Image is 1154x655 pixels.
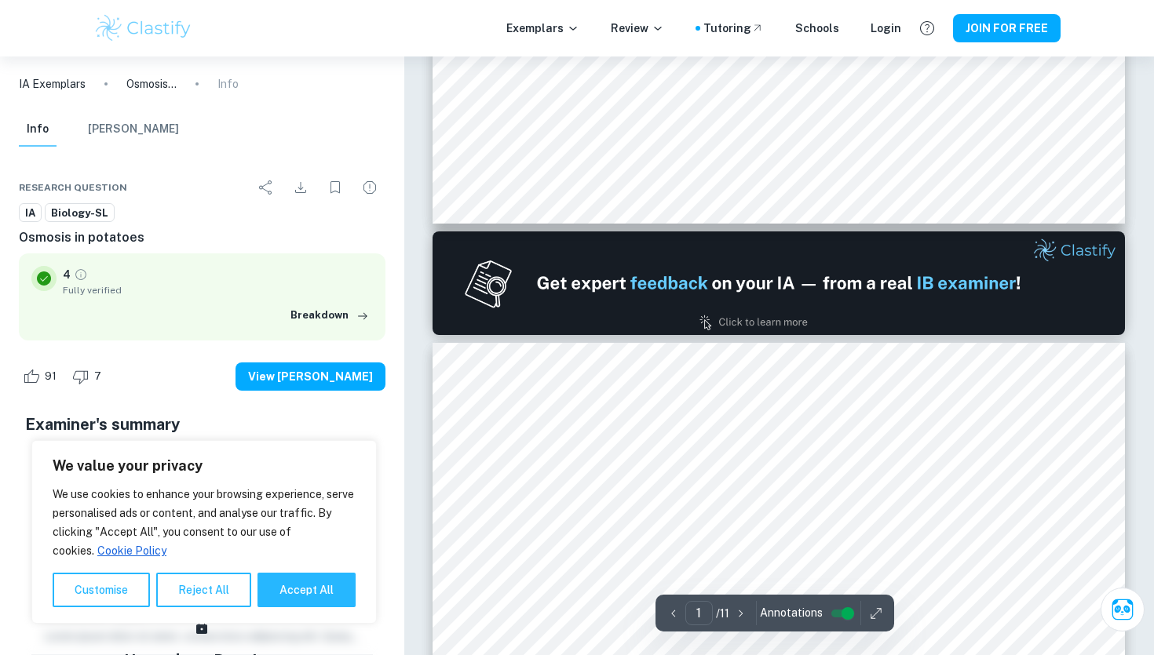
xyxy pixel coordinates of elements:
a: Cookie Policy [97,544,167,558]
a: Biology-SL [45,203,115,223]
img: Ad [433,231,1125,335]
button: Ask Clai [1101,588,1145,631]
span: 7 [86,369,110,384]
a: IA Exemplars [19,75,86,93]
p: Exemplars [506,20,579,37]
a: IA [19,203,42,223]
div: Like [19,364,65,389]
button: Customise [53,573,150,607]
span: Annotations [760,605,823,621]
button: [PERSON_NAME] [88,112,179,147]
span: Biology-SL [46,206,114,221]
a: Grade fully verified [74,267,88,282]
div: We value your privacy [31,440,377,624]
p: We use cookies to enhance your browsing experience, serve personalised ads or content, and analys... [53,485,356,560]
div: Report issue [354,172,385,203]
button: Breakdown [287,304,373,327]
a: Schools [795,20,839,37]
button: Info [19,112,57,147]
div: Bookmark [320,172,351,203]
span: 91 [36,369,65,384]
button: Accept All [257,573,356,607]
p: We value your privacy [53,457,356,475]
h6: Osmosis in potatoes [19,228,385,247]
button: Help and Feedback [914,15,940,42]
img: Clastify logo [93,13,193,44]
div: Dislike [68,364,110,389]
a: Login [871,20,901,37]
p: Info [217,75,239,93]
div: Share [250,172,282,203]
p: / 11 [716,605,729,622]
span: IA [20,206,41,221]
a: Tutoring [703,20,764,37]
button: View [PERSON_NAME] [236,362,385,391]
div: Download [285,172,316,203]
span: Research question [19,180,127,195]
button: JOIN FOR FREE [953,14,1061,42]
p: Review [611,20,664,37]
p: Osmosis in potatoes [126,75,177,93]
h5: Examiner's summary [25,413,379,436]
p: 4 [63,266,71,283]
span: Fully verified [63,283,373,297]
button: Reject All [156,573,251,607]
